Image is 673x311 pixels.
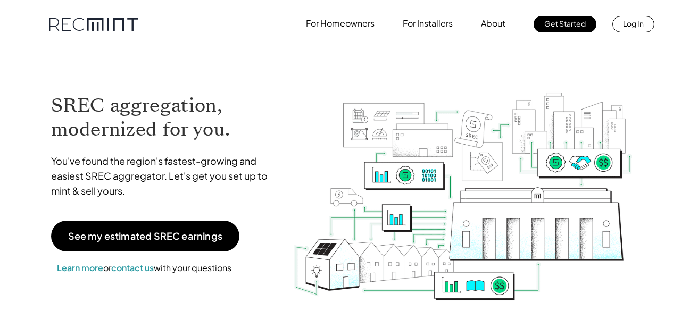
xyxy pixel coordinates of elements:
[544,16,586,31] p: Get Started
[534,16,596,32] a: Get Started
[306,16,375,31] p: For Homeowners
[51,261,237,275] p: or with your questions
[57,262,103,273] a: Learn more
[111,262,154,273] a: contact us
[51,154,278,198] p: You've found the region's fastest-growing and easiest SREC aggregator. Let's get you set up to mi...
[293,64,633,303] img: RECmint value cycle
[612,16,654,32] a: Log In
[51,221,239,251] a: See my estimated SREC earnings
[51,94,278,141] h1: SREC aggregation, modernized for you.
[68,231,222,241] p: See my estimated SREC earnings
[481,16,505,31] p: About
[403,16,453,31] p: For Installers
[623,16,644,31] p: Log In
